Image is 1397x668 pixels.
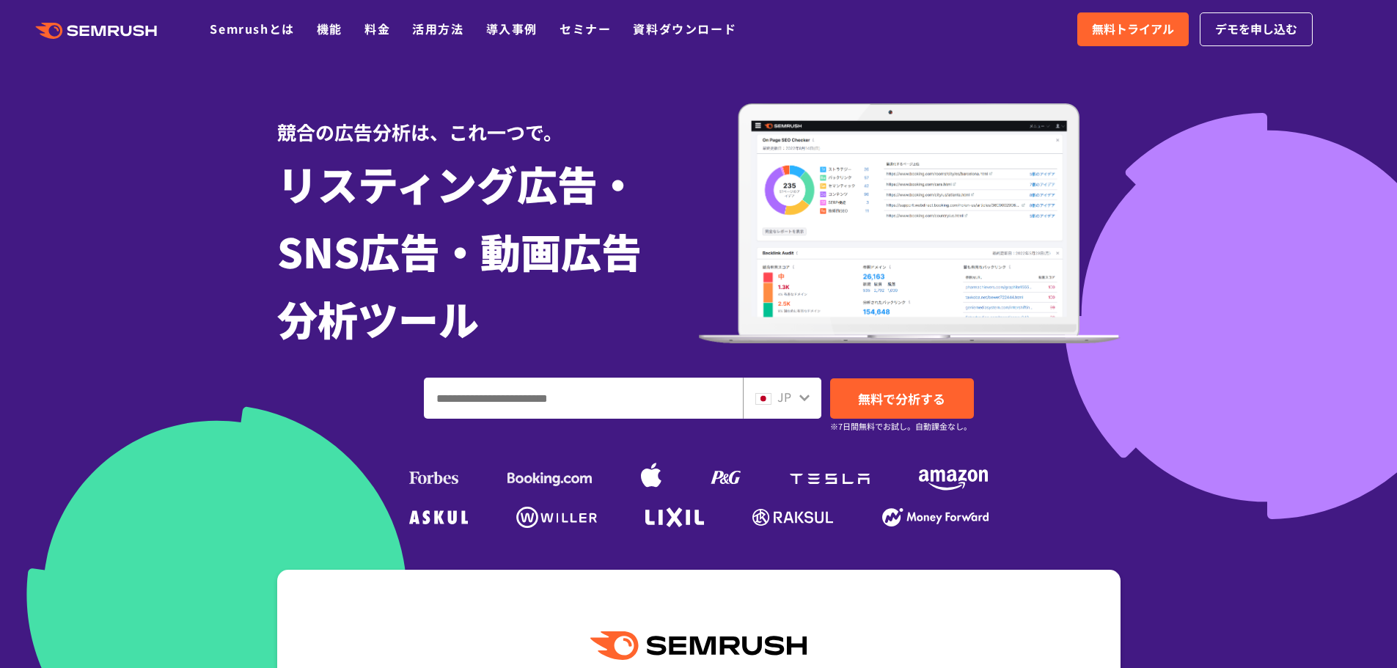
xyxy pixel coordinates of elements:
[486,20,538,37] a: 導入事例
[1077,12,1189,46] a: 無料トライアル
[425,378,742,418] input: ドメイン、キーワードまたはURLを入力してください
[412,20,463,37] a: 活用方法
[777,388,791,405] span: JP
[317,20,342,37] a: 機能
[277,95,699,146] div: 競合の広告分析は、これ一つで。
[1200,12,1313,46] a: デモを申し込む
[364,20,390,37] a: 料金
[858,389,945,408] span: 無料で分析する
[633,20,736,37] a: 資料ダウンロード
[560,20,611,37] a: セミナー
[830,378,974,419] a: 無料で分析する
[1092,20,1174,39] span: 無料トライアル
[590,631,806,660] img: Semrush
[1215,20,1297,39] span: デモを申し込む
[277,150,699,352] h1: リスティング広告・ SNS広告・動画広告 分析ツール
[210,20,294,37] a: Semrushとは
[830,419,972,433] small: ※7日間無料でお試し。自動課金なし。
